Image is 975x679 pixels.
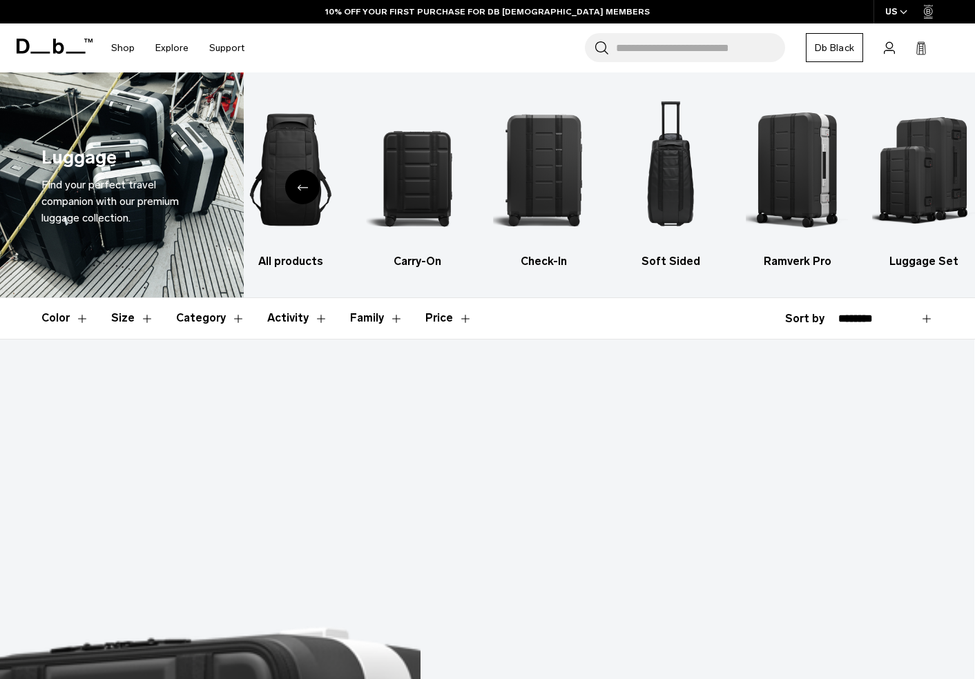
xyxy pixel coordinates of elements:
nav: Main Navigation [101,23,255,72]
a: Explore [155,23,189,72]
h3: Luggage Set [873,253,975,270]
img: Db [746,93,848,246]
img: Db [366,93,468,246]
button: Toggle Filter [176,298,245,338]
li: 5 / 6 [746,93,848,270]
a: Db Luggage Set [873,93,975,270]
img: Db [493,93,595,246]
a: Db Check-In [493,93,595,270]
button: Toggle Filter [41,298,89,338]
a: 10% OFF YOUR FIRST PURCHASE FOR DB [DEMOGRAPHIC_DATA] MEMBERS [325,6,650,18]
a: Db Black [806,33,863,62]
div: Previous slide [285,170,320,204]
li: 4 / 6 [619,93,722,270]
li: 1 / 6 [240,93,342,270]
h3: Carry-On [366,253,468,270]
a: Shop [111,23,135,72]
a: Db Carry-On [366,93,468,270]
a: Support [209,23,244,72]
a: Db Ramverk Pro [746,93,848,270]
button: Toggle Filter [350,298,403,338]
button: Toggle Filter [111,298,154,338]
li: 2 / 6 [366,93,468,270]
a: Db Soft Sided [619,93,722,270]
h3: Check-In [493,253,595,270]
h3: All products [240,253,342,270]
li: 6 / 6 [873,93,975,270]
h3: Soft Sided [619,253,722,270]
img: Db [873,93,975,246]
li: 3 / 6 [493,93,595,270]
img: Db [619,93,722,246]
span: Find your perfect travel companion with our premium luggage collection. [41,178,179,224]
button: Toggle Filter [267,298,328,338]
button: Toggle Price [425,298,472,338]
a: Db All products [240,93,342,270]
img: Db [240,93,342,246]
h1: Luggage [41,144,117,172]
h3: Ramverk Pro [746,253,848,270]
